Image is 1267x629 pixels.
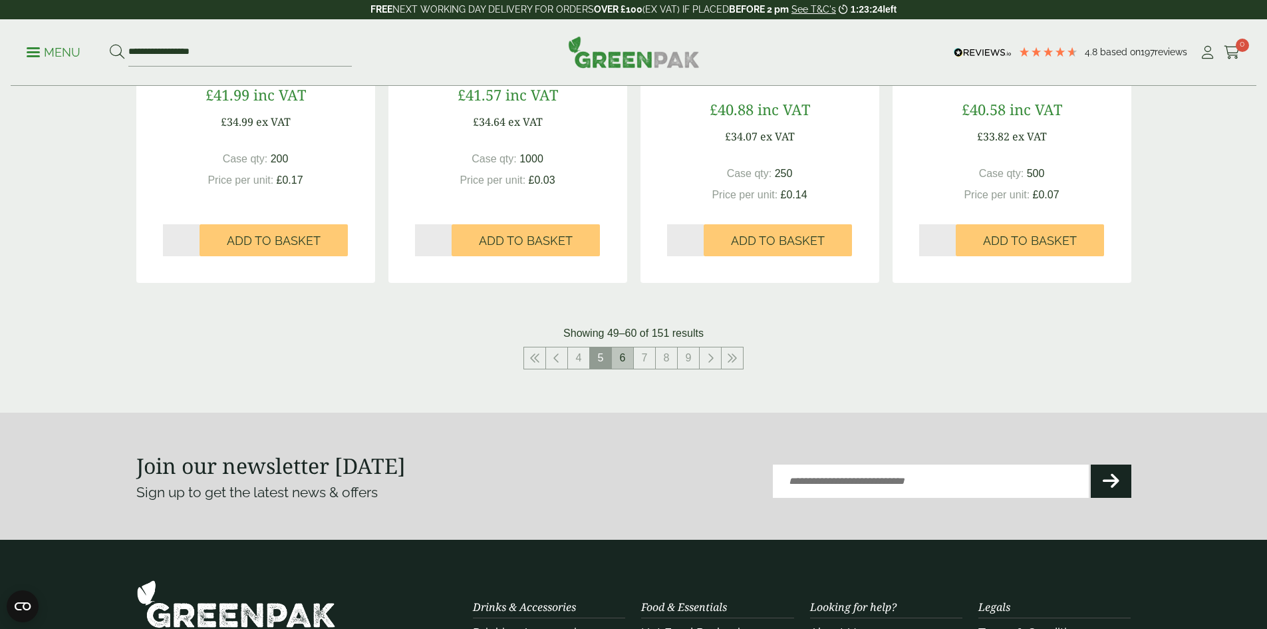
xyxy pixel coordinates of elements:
[200,224,348,256] button: Add to Basket
[962,99,1006,119] span: £40.58
[7,590,39,622] button: Open CMP widget
[656,347,677,369] a: 8
[370,4,392,15] strong: FREE
[460,174,525,186] span: Price per unit:
[710,99,754,119] span: £40.88
[964,189,1030,200] span: Price per unit:
[568,347,589,369] a: 4
[136,580,336,628] img: GreenPak Supplies
[563,325,704,341] p: Showing 49–60 of 151 results
[977,129,1010,144] span: £33.82
[954,48,1012,57] img: REVIEWS.io
[253,85,306,105] span: inc VAT
[27,45,80,61] p: Menu
[1224,43,1240,63] a: 0
[223,153,268,164] span: Case qty:
[221,114,253,129] span: £34.99
[731,234,825,248] span: Add to Basket
[27,45,80,58] a: Menu
[979,168,1024,179] span: Case qty:
[227,234,321,248] span: Add to Basket
[208,174,273,186] span: Price per unit:
[1010,99,1062,119] span: inc VAT
[883,4,897,15] span: left
[479,234,573,248] span: Add to Basket
[529,174,555,186] span: £0.03
[712,189,777,200] span: Price per unit:
[1018,46,1078,58] div: 4.79 Stars
[1236,39,1249,52] span: 0
[851,4,883,15] span: 1:23:24
[206,85,249,105] span: £41.99
[136,482,584,503] p: Sign up to get the latest news & offers
[612,347,633,369] a: 6
[956,224,1104,256] button: Add to Basket
[678,347,699,369] a: 9
[781,189,807,200] span: £0.14
[590,347,611,369] span: 5
[508,114,543,129] span: ex VAT
[775,168,793,179] span: 250
[760,129,795,144] span: ex VAT
[1199,46,1216,59] i: My Account
[729,4,789,15] strong: BEFORE 2 pm
[725,129,758,144] span: £34.07
[277,174,303,186] span: £0.17
[1012,129,1047,144] span: ex VAT
[473,114,505,129] span: £34.64
[256,114,291,129] span: ex VAT
[519,153,543,164] span: 1000
[1155,47,1187,57] span: reviews
[568,36,700,68] img: GreenPak Supplies
[458,85,501,105] span: £41.57
[1085,47,1100,57] span: 4.8
[271,153,289,164] span: 200
[1141,47,1155,57] span: 197
[704,224,852,256] button: Add to Basket
[1027,168,1045,179] span: 500
[1033,189,1059,200] span: £0.07
[727,168,772,179] span: Case qty:
[758,99,810,119] span: inc VAT
[136,451,406,480] strong: Join our newsletter [DATE]
[983,234,1077,248] span: Add to Basket
[505,85,558,105] span: inc VAT
[791,4,836,15] a: See T&C's
[634,347,655,369] a: 7
[1224,46,1240,59] i: Cart
[594,4,642,15] strong: OVER £100
[1100,47,1141,57] span: Based on
[452,224,600,256] button: Add to Basket
[472,153,517,164] span: Case qty:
